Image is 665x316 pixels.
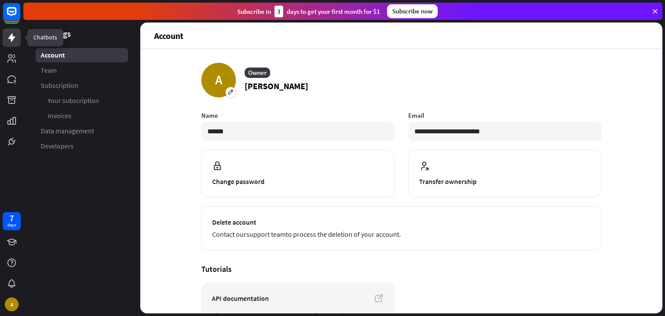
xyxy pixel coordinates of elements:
a: Data management [36,124,128,138]
span: Team [41,66,57,75]
div: days [7,222,16,228]
a: Invoices [36,109,128,123]
button: Open LiveChat chat widget [7,3,33,29]
span: Contact our to process the deletion of your account. [212,229,591,239]
header: Settings [23,28,140,39]
span: Developers [41,142,74,151]
span: Your subscription [48,96,99,105]
a: support team [246,230,286,239]
div: A [5,297,19,311]
label: Name [201,111,394,119]
span: Data management [41,126,94,135]
div: 3 [274,6,283,17]
span: Account [41,51,65,60]
span: Change password [212,176,384,187]
div: Subscribe in days to get your first month for $1 [237,6,380,17]
div: Subscribe now [387,4,438,18]
p: [PERSON_NAME] [245,80,308,93]
h4: Tutorials [201,264,601,274]
span: Transfer ownership [419,176,591,187]
a: Developers [36,139,128,153]
button: Delete account Contact oursupport teamto process the deletion of your account. [201,206,601,250]
a: 7 days [3,212,21,230]
label: Email [408,111,601,119]
button: Transfer ownership [408,150,601,197]
span: API documentation [212,293,384,303]
a: Subscription [36,78,128,93]
a: Team [36,63,128,77]
div: A [201,63,236,97]
div: Owner [245,68,270,78]
header: Account [140,23,662,48]
div: 7 [10,214,14,222]
span: Invoices [48,111,71,120]
span: Subscription [41,81,78,90]
button: Change password [201,150,394,197]
span: Delete account [212,217,591,227]
a: Your subscription [36,94,128,108]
